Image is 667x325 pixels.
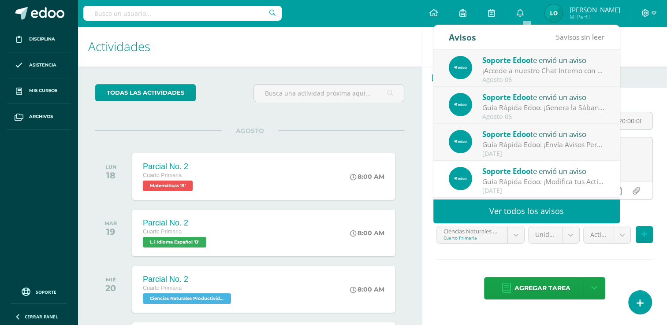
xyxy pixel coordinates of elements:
div: 18 [105,170,116,181]
a: Unidad 4 [529,226,579,243]
span: Cuarto Primaria [143,172,182,178]
div: Parcial No. 2 [143,275,233,284]
span: Cuarto Primaria [143,285,182,291]
a: Actividades extras (0.0%) [584,226,630,243]
div: LUN [105,164,116,170]
div: MAR [104,220,117,226]
div: 8:00 AM [350,229,384,237]
span: Mi Perfil [569,13,620,21]
img: 2ac04e7532c0868506636c65c6247924.png [449,93,472,116]
div: Agosto 06 [482,113,605,121]
h1: Nueva actividad [433,26,656,66]
div: [DATE] [482,150,605,158]
a: Ver todos los avisos [433,199,620,223]
span: Asistencia [29,62,56,69]
img: 2ac04e7532c0868506636c65c6247924.png [449,167,472,190]
a: Archivos [7,104,71,130]
span: avisos sin leer [556,32,604,42]
div: Guía Rápida Edoo: ¡Envía Avisos Personalizados a Estudiantes Específicos con Facilidad!: En Edoo,... [482,140,605,150]
span: Disciplina [29,36,55,43]
div: te envió un aviso [482,128,605,140]
div: Avisos [449,25,476,49]
div: ¡Accede a nuestro Chat Interno con El Equipo de Soporte y mejora tu experiencia en Edoo LMS!: ¡Te... [482,66,605,76]
span: Soporte Edoo [482,55,530,65]
div: te envió un aviso [482,165,605,177]
a: Tarea [422,66,470,88]
a: Mis cursos [7,78,71,104]
span: AGOSTO [222,127,278,135]
span: Matemáticas 'B' [143,181,193,191]
div: Guía Rápida Edoo: ¡Genera la Sábana de tu Curso en Pocos Pasos!: En Edoo, buscamos facilitar la a... [482,103,605,113]
span: Cuarto Primaria [143,229,182,235]
a: Ciencias Naturales Productividad y Desarrollo 'B'Cuarto Primaria [437,226,524,243]
span: Archivos [29,113,53,120]
a: todas las Actividades [95,84,196,101]
div: 8:00 AM [350,173,384,181]
input: Busca una actividad próxima aquí... [254,85,404,102]
span: Ciencias Naturales Productividad y Desarrollo 'B' [143,293,231,304]
img: 2ac04e7532c0868506636c65c6247924.png [449,56,472,79]
img: 2ac04e7532c0868506636c65c6247924.png [449,130,472,153]
span: Soporte Edoo [482,129,530,139]
span: Cerrar panel [25,314,58,320]
div: Guía Rápida Edoo: ¡Modifica tus Actividades de Forma Sencilla y Segura!: En Edoo, seguimos compro... [482,177,605,187]
span: Actividades extras (0.0%) [590,226,607,243]
div: 19 [104,226,117,237]
div: MIÉ [105,277,116,283]
div: Cuarto Primaria [443,235,501,241]
a: Disciplina [7,26,71,52]
span: Mis cursos [29,87,57,94]
div: [DATE] [482,187,605,195]
a: Asistencia [7,52,71,78]
h1: Actividades [88,26,411,66]
div: 8:00 AM [350,285,384,293]
div: Ciencias Naturales Productividad y Desarrollo 'B' [443,226,501,235]
div: 20 [105,283,116,293]
div: Parcial No. 2 [143,162,195,171]
img: 3741b5ecfe3cf2bdabaa89a223feb945.png [545,4,563,22]
span: Unidad 4 [535,226,556,243]
span: [PERSON_NAME] [569,5,620,14]
div: te envió un aviso [482,54,605,66]
div: te envió un aviso [482,91,605,103]
div: Parcial No. 2 [143,218,209,228]
span: L.1 Idioma Español 'B' [143,237,206,247]
span: Agregar tarea [514,277,570,299]
span: Soporte Edoo [482,92,530,102]
a: Soporte [11,285,67,297]
div: Agosto 06 [482,76,605,84]
input: Busca un usuario... [83,6,282,21]
span: Soporte [36,289,56,295]
span: Soporte Edoo [482,166,530,176]
span: 5 [556,32,560,42]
